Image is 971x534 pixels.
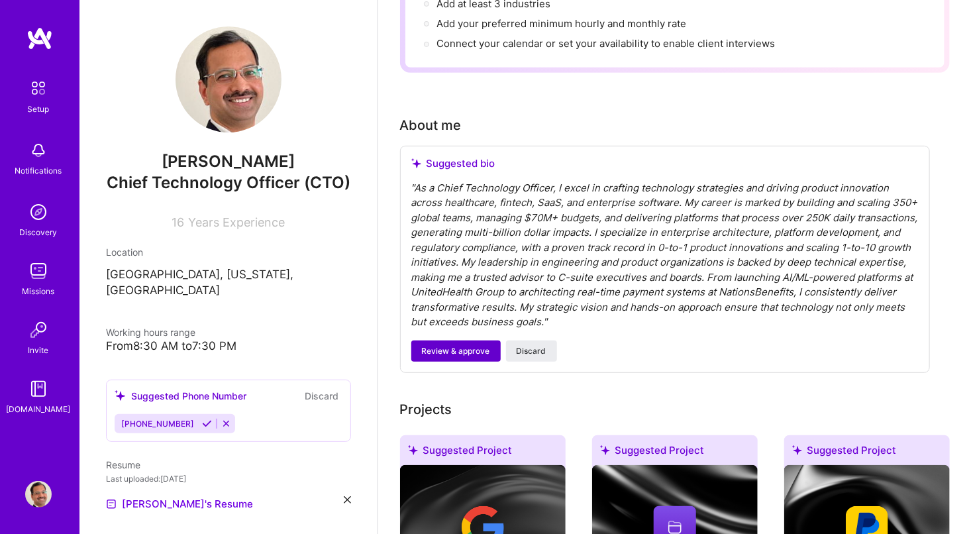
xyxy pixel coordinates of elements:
[344,496,351,504] i: icon Close
[301,388,342,403] button: Discard
[22,481,55,507] a: User Avatar
[400,115,462,135] div: About me
[20,225,58,239] div: Discovery
[107,173,350,192] span: Chief Technology Officer (CTO)
[411,158,421,168] i: icon SuggestedTeams
[106,327,195,338] span: Working hours range
[400,435,566,470] div: Suggested Project
[189,215,285,229] span: Years Experience
[26,27,53,50] img: logo
[592,435,758,470] div: Suggested Project
[115,390,126,401] i: icon SuggestedTeams
[411,341,501,362] button: Review & approve
[221,419,231,429] i: Reject
[28,102,50,116] div: Setup
[106,339,351,353] div: From 8:30 AM to 7:30 PM
[437,17,687,30] span: Add your preferred minimum hourly and monthly rate
[400,400,452,419] div: Add projects you've worked on
[28,343,49,357] div: Invite
[784,435,950,470] div: Suggested Project
[792,445,802,455] i: icon SuggestedTeams
[408,445,418,455] i: icon SuggestedTeams
[506,341,557,362] button: Discard
[25,481,52,507] img: User Avatar
[115,389,246,403] div: Suggested Phone Number
[106,245,351,259] div: Location
[172,215,185,229] span: 16
[7,402,71,416] div: [DOMAIN_NAME]
[25,137,52,164] img: bell
[106,459,140,470] span: Resume
[121,419,194,429] span: [PHONE_NUMBER]
[25,258,52,284] img: teamwork
[202,419,212,429] i: Accept
[25,376,52,402] img: guide book
[411,157,919,170] div: Suggested bio
[25,199,52,225] img: discovery
[517,345,546,357] span: Discard
[422,345,490,357] span: Review & approve
[25,317,52,343] img: Invite
[106,152,351,172] span: [PERSON_NAME]
[25,74,52,102] img: setup
[411,181,919,330] div: " As a Chief Technology Officer, I excel in crafting technology strategies and driving product in...
[106,472,351,486] div: Last uploaded: [DATE]
[106,267,351,299] p: [GEOGRAPHIC_DATA], [US_STATE], [GEOGRAPHIC_DATA]
[437,37,776,50] span: Connect your calendar or set your availability to enable client interviews
[15,164,62,178] div: Notifications
[23,284,55,298] div: Missions
[400,400,452,419] div: Projects
[600,445,610,455] i: icon SuggestedTeams
[106,496,253,512] a: [PERSON_NAME]'s Resume
[106,499,117,509] img: Resume
[176,27,281,133] img: User Avatar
